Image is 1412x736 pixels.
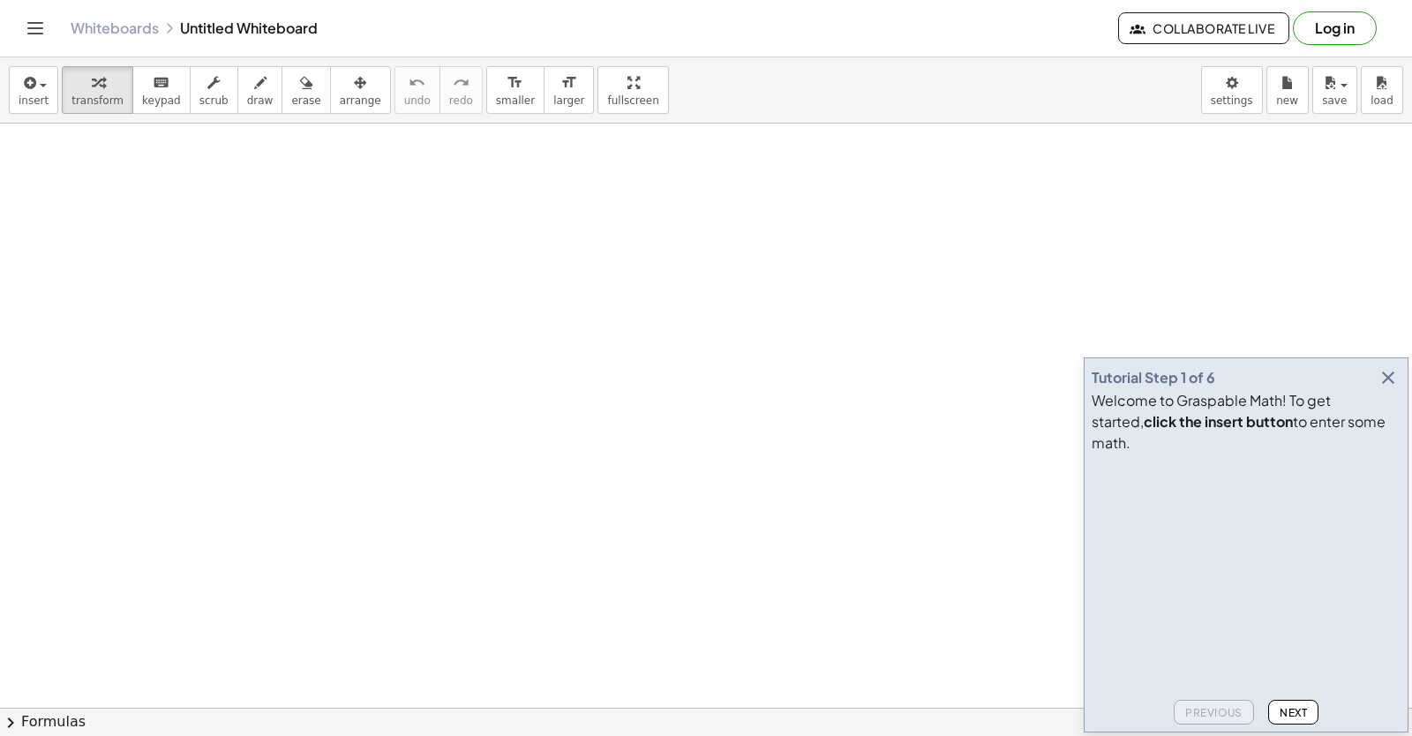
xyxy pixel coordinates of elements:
span: arrange [340,94,381,107]
button: settings [1201,66,1263,114]
button: insert [9,66,58,114]
div: Welcome to Graspable Math! To get started, to enter some math. [1092,390,1401,454]
i: undo [409,72,425,94]
button: keyboardkeypad [132,66,191,114]
button: Collaborate Live [1118,12,1289,44]
span: undo [404,94,431,107]
div: Tutorial Step 1 of 6 [1092,367,1215,388]
button: Toggle navigation [21,14,49,42]
button: Log in [1293,11,1377,45]
button: redoredo [439,66,483,114]
button: save [1312,66,1357,114]
button: undoundo [394,66,440,114]
i: keyboard [153,72,169,94]
span: new [1276,94,1298,107]
i: format_size [507,72,523,94]
span: fullscreen [607,94,658,107]
span: larger [553,94,584,107]
button: transform [62,66,133,114]
button: format_sizesmaller [486,66,545,114]
button: Next [1268,700,1318,725]
button: arrange [330,66,391,114]
b: click the insert button [1144,412,1293,431]
button: new [1266,66,1309,114]
span: erase [291,94,320,107]
i: format_size [560,72,577,94]
span: Collaborate Live [1133,20,1274,36]
span: smaller [496,94,535,107]
span: insert [19,94,49,107]
button: format_sizelarger [544,66,594,114]
span: save [1322,94,1347,107]
span: transform [71,94,124,107]
i: redo [453,72,469,94]
button: load [1361,66,1403,114]
button: draw [237,66,283,114]
span: load [1371,94,1393,107]
button: erase [282,66,330,114]
button: scrub [190,66,238,114]
span: Next [1280,706,1307,719]
span: scrub [199,94,229,107]
a: Whiteboards [71,19,159,37]
button: fullscreen [597,66,668,114]
span: keypad [142,94,181,107]
span: draw [247,94,274,107]
span: redo [449,94,473,107]
span: settings [1211,94,1253,107]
